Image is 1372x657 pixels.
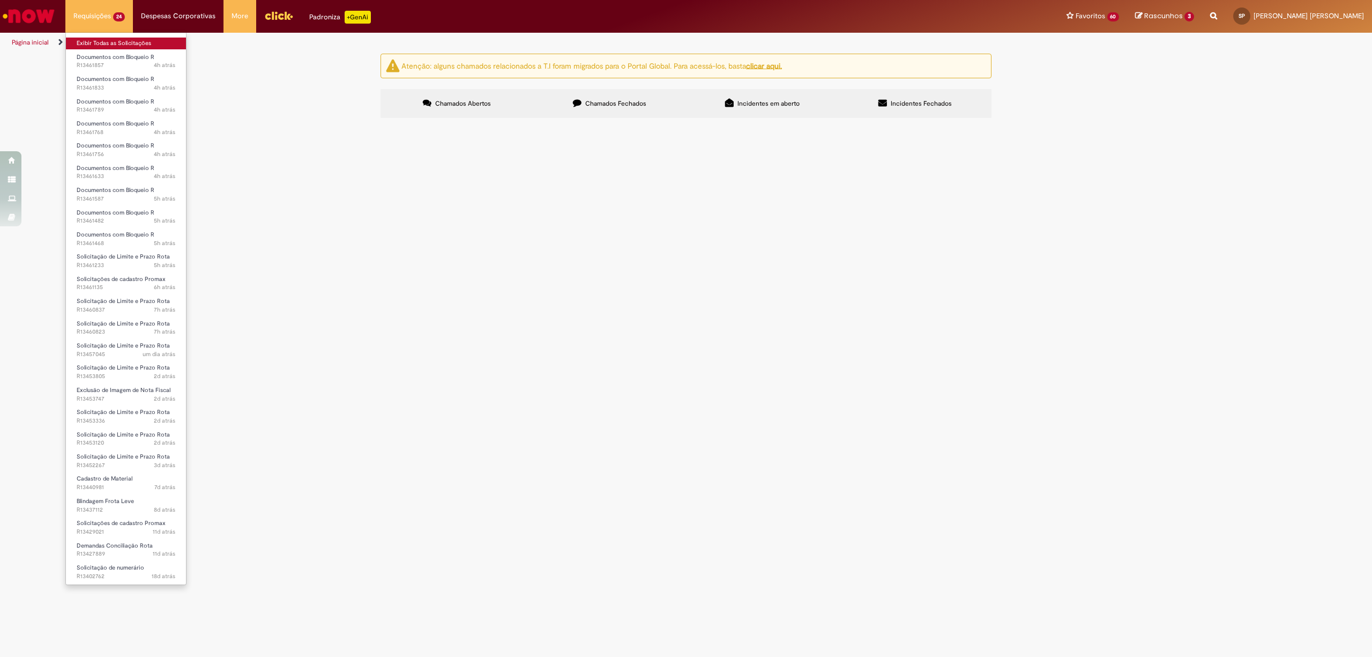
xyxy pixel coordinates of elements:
[152,572,175,580] span: 18d atrás
[154,483,175,491] span: 7d atrás
[66,518,186,537] a: Aberto R13429021 : Solicitações de cadastro Promax
[77,209,154,217] span: Documentos com Bloqueio R
[77,239,175,248] span: R13461468
[746,61,782,70] a: clicar aqui.
[154,283,175,291] span: 6h atrás
[154,61,175,69] span: 4h atrás
[66,429,186,449] a: Aberto R13453120 : Solicitação de Limite e Prazo Rota
[154,239,175,247] time: 29/08/2025 10:25:51
[1254,11,1364,20] span: [PERSON_NAME] [PERSON_NAME]
[154,506,175,514] span: 8d atrás
[143,350,175,358] time: 28/08/2025 11:14:39
[737,99,800,108] span: Incidentes em aberto
[153,528,175,536] time: 19/08/2025 14:53:09
[154,506,175,514] time: 21/08/2025 15:43:16
[77,497,134,505] span: Blindagem Frota Leve
[77,150,175,159] span: R13461756
[154,172,175,180] time: 29/08/2025 10:49:46
[77,75,154,83] span: Documentos com Bloqueio R
[154,172,175,180] span: 4h atrás
[66,118,186,138] a: Aberto R13461768 : Documentos com Bloqueio R
[154,417,175,425] time: 27/08/2025 15:52:46
[66,163,186,182] a: Aberto R13461633 : Documentos com Bloqueio R
[77,328,175,336] span: R13460823
[77,186,154,194] span: Documentos com Bloqueio R
[77,283,175,292] span: R13461135
[77,475,132,483] span: Cadastro de Material
[77,364,170,372] span: Solicitação de Limite e Prazo Rota
[1239,12,1245,19] span: SP
[66,51,186,71] a: Aberto R13461857 : Documentos com Bloqueio R
[77,461,175,470] span: R13452267
[66,140,186,160] a: Aberto R13461756 : Documentos com Bloqueio R
[154,128,175,136] span: 4h atrás
[77,106,175,114] span: R13461789
[309,11,371,24] div: Padroniza
[154,306,175,314] span: 7h atrás
[154,372,175,380] span: 2d atrás
[154,372,175,380] time: 27/08/2025 17:05:23
[154,483,175,491] time: 22/08/2025 16:59:58
[1135,11,1194,21] a: Rascunhos
[77,275,166,283] span: Solicitações de cadastro Promax
[77,431,170,439] span: Solicitação de Limite e Prazo Rota
[65,32,187,585] ul: Requisições
[66,73,186,93] a: Aberto R13461833 : Documentos com Bloqueio R
[264,8,293,24] img: click_logo_yellow_360x200.png
[77,231,154,239] span: Documentos com Bloqueio R
[77,572,175,581] span: R13402762
[154,150,175,158] time: 29/08/2025 11:10:11
[435,99,491,108] span: Chamados Abertos
[153,550,175,558] time: 19/08/2025 11:02:04
[66,451,186,471] a: Aberto R13452267 : Solicitação de Limite e Prazo Rota
[154,106,175,114] span: 4h atrás
[141,11,215,21] span: Despesas Corporativas
[66,318,186,338] a: Aberto R13460823 : Solicitação de Limite e Prazo Rota
[77,61,175,70] span: R13461857
[77,408,170,416] span: Solicitação de Limite e Prazo Rota
[77,550,175,558] span: R13427889
[8,33,907,53] ul: Trilhas de página
[66,473,186,493] a: Aberto R13440981 : Cadastro de Material
[77,386,170,394] span: Exclusão de Imagem de Nota Fiscal
[77,253,170,261] span: Solicitação de Limite e Prazo Rota
[154,306,175,314] time: 29/08/2025 08:47:54
[77,564,144,572] span: Solicitação de numerário
[77,342,170,350] span: Solicitação de Limite e Prazo Rota
[1076,11,1105,21] span: Favoritos
[154,217,175,225] span: 5h atrás
[154,150,175,158] span: 4h atrás
[77,453,170,461] span: Solicitação de Limite e Prazo Rota
[585,99,646,108] span: Chamados Fechados
[154,195,175,203] span: 5h atrás
[154,239,175,247] span: 5h atrás
[154,61,175,69] time: 29/08/2025 11:27:04
[66,96,186,116] a: Aberto R13461789 : Documentos com Bloqueio R
[1184,12,1194,21] span: 3
[154,328,175,336] time: 29/08/2025 08:44:36
[345,11,371,24] p: +GenAi
[77,142,154,150] span: Documentos com Bloqueio R
[77,483,175,492] span: R13440981
[77,395,175,403] span: R13453747
[77,98,154,106] span: Documentos com Bloqueio R
[66,207,186,227] a: Aberto R13461482 : Documentos com Bloqueio R
[77,195,175,203] span: R13461587
[152,572,175,580] time: 12/08/2025 11:42:37
[154,439,175,447] span: 2d atrás
[154,439,175,447] time: 27/08/2025 15:22:35
[154,461,175,469] time: 27/08/2025 12:45:23
[1,5,56,27] img: ServiceNow
[73,11,111,21] span: Requisições
[66,540,186,560] a: Aberto R13427889 : Demandas Conciliação Rota
[77,350,175,359] span: R13457045
[154,128,175,136] time: 29/08/2025 11:12:41
[77,297,170,305] span: Solicitação de Limite e Prazo Rota
[77,172,175,181] span: R13461633
[77,528,175,536] span: R13429021
[154,283,175,291] time: 29/08/2025 09:37:41
[77,261,175,270] span: R13461233
[77,84,175,92] span: R13461833
[154,261,175,269] time: 29/08/2025 09:54:05
[891,99,952,108] span: Incidentes Fechados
